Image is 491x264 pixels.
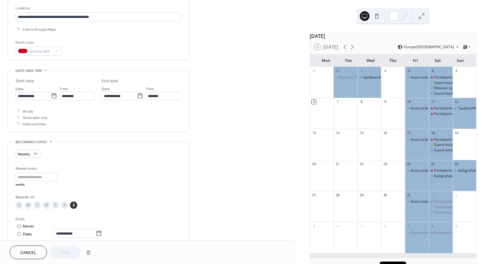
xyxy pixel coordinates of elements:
[429,91,452,96] div: Suomi-koulu Salama/Tornado
[359,130,364,135] div: 15
[357,75,381,80] div: Språkworkshop Uppsalan Stdsbibliotekissä
[15,86,24,92] span: Date
[454,193,459,197] div: 2
[15,68,42,74] span: Date and time
[429,148,452,153] div: Suomi-koulu Salama/Tornado
[429,111,452,117] div: Perhekerho
[429,199,452,204] div: Perhekerho
[405,75,429,80] div: Avoin esikoulu
[339,75,396,80] div: Ny FInsk Film "Täydelliset vieraat"
[145,86,154,92] span: Time
[410,137,435,142] div: Avoin esikoulu
[404,55,426,67] div: Fri
[23,121,46,127] span: Hide end time
[15,5,180,12] div: Location
[337,55,359,67] div: Tue
[405,168,429,173] div: Avoin esikoulu
[458,168,485,173] div: Kalligrafiakurssi
[410,230,435,235] div: Avoin esikoulu
[429,168,452,173] div: Perhekerho
[405,230,429,235] div: Avoin esikoulu
[363,75,435,80] div: Språkworkshop Uppsalan Stdsbibliotekissä
[312,162,316,166] div: 20
[454,100,459,104] div: 12
[430,100,435,104] div: 11
[434,142,470,147] div: Suomi-koulu Minnarit
[15,39,61,46] div: Event color
[454,224,459,228] div: 9
[15,78,34,84] div: Start date
[312,100,316,104] div: 6
[405,199,429,204] div: Avoin esikoulu
[359,224,364,228] div: 5
[383,193,387,197] div: 30
[434,205,470,210] div: Suomi-koulu Minnarit
[310,32,476,40] div: [DATE]
[434,148,484,153] div: Suomi-koulu Salama/Tornado
[335,100,340,104] div: 7
[15,194,180,201] div: Repeat on
[10,245,47,259] button: Cancel
[312,193,316,197] div: 27
[453,168,476,173] div: Kalligrafiakurssi
[434,137,454,142] div: Perhekerho
[426,55,449,67] div: Sat
[15,139,48,145] span: Recurring event
[312,224,316,228] div: 3
[454,69,459,73] div: 5
[383,224,387,228] div: 6
[453,106,476,111] div: Taidetreffit Uppsalan taidemuseossa
[359,162,364,166] div: 22
[383,130,387,135] div: 16
[315,55,337,67] div: Mon
[335,162,340,166] div: 21
[407,193,411,197] div: 31
[407,224,411,228] div: 7
[410,106,435,111] div: Avoin esikoulu
[382,55,404,67] div: Thu
[429,205,452,210] div: Suomi-koulu Minnarit
[434,210,484,215] div: Suomi-koulu Salama/Tornado
[454,162,459,166] div: 26
[312,69,316,73] div: 29
[429,210,452,215] div: Suomi-koulu Salama/Tornado
[407,100,411,104] div: 10
[430,130,435,135] div: 18
[70,201,77,209] div: S
[43,201,50,209] div: W
[429,142,452,147] div: Suomi-koulu Minnarit
[15,201,23,209] div: S
[429,106,452,111] div: Perhekerho
[429,230,452,235] div: Perhekerho
[454,130,459,135] div: 19
[434,230,454,235] div: Perhekerho
[429,137,452,142] div: Perhekerho
[20,250,36,256] span: Cancel
[23,26,56,32] span: Link to Google Maps
[102,78,119,84] div: End date
[407,130,411,135] div: 17
[18,151,30,157] span: Weekly
[102,86,110,92] span: Date
[429,75,452,80] div: Perhekerho
[359,55,382,67] div: Wed
[434,111,454,117] div: Perhekerho
[333,75,357,80] div: Ny FInsk Film "Täydelliset vieraat"
[335,130,340,135] div: 14
[434,75,454,80] div: Perhekerho
[410,168,435,173] div: Avoin esikoulu
[52,201,59,209] div: T
[430,162,435,166] div: 25
[15,216,180,222] div: Ends
[34,201,41,209] div: T
[434,168,454,173] div: Perhekerho
[410,75,435,80] div: Avoin esikoulu
[359,100,364,104] div: 8
[434,106,454,111] div: Perhekerho
[430,69,435,73] div: 4
[359,193,364,197] div: 29
[429,80,452,86] div: Suomi-koulu Minnarit
[23,108,33,114] span: All day
[434,91,484,96] div: Suomi-koulu Salama/Tornado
